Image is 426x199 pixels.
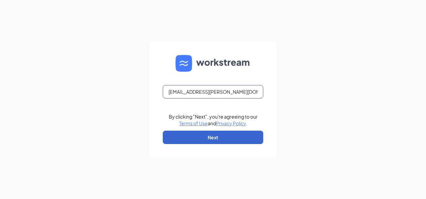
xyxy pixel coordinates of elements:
input: Email [163,85,263,98]
a: Terms of Use [179,120,208,126]
img: WS logo and Workstream text [175,55,251,72]
button: Next [163,131,263,144]
a: Privacy Policy [216,120,246,126]
div: By clicking "Next", you're agreeing to our and . [169,113,258,127]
